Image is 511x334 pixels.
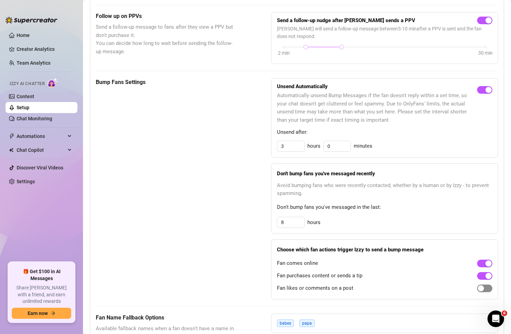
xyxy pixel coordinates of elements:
a: Settings [17,179,35,184]
img: AI Chatter [47,78,58,88]
span: Chat Copilot [17,145,66,156]
span: Fan purchases content or sends a tip [277,272,362,280]
a: Creator Analytics [17,44,72,55]
a: Content [17,94,34,99]
span: [PERSON_NAME] will send a follow-up message between 5 - 10 min after a PPV is sent and the fan do... [277,25,492,40]
span: Fan comes online [277,259,318,268]
span: papa [299,319,315,327]
span: Send a follow-up message to fans after they view a PPV but don't purchase it. You can decide how ... [96,23,236,56]
strong: Choose which fan actions trigger Izzy to send a bump message [277,247,424,253]
a: Discover Viral Videos [17,165,63,170]
span: Unsend after: [277,128,492,137]
iframe: Intercom live chat [487,310,504,327]
span: Earn now [28,310,48,316]
span: hours [307,142,320,150]
a: Home [17,33,30,38]
strong: Don't bump fans you've messaged recently [277,170,375,177]
span: Share [PERSON_NAME] with a friend, and earn unlimited rewards [12,285,71,305]
strong: Unsend Automatically [277,83,328,90]
span: 6 [502,310,507,316]
h5: Fan Name Fallback Options [96,314,236,322]
span: 🎁 Get $100 in AI Messages [12,268,71,282]
span: arrow-right [50,311,55,316]
strong: Send a follow-up nudge after [PERSON_NAME] sends a PPV [277,17,415,24]
span: hours [307,219,320,227]
img: Chat Copilot [9,148,13,152]
span: Don't bump fans you've messaged in the last: [277,203,492,212]
a: Team Analytics [17,60,50,66]
a: Chat Monitoring [17,116,52,121]
span: Fan likes or comments on a post [277,284,353,293]
button: Earn nowarrow-right [12,308,71,319]
div: 30 min [478,49,493,57]
img: logo-BBDzfeDw.svg [6,17,57,24]
span: babes [277,319,294,327]
h5: Follow up on PPVs [96,12,236,20]
a: Setup [17,105,29,110]
h5: Bump Fans Settings [96,78,236,86]
span: minutes [354,142,372,150]
span: Izzy AI Chatter [10,81,45,87]
span: Avoid bumping fans who were recently contacted, whether by a human or by Izzy - to prevent spamming. [277,182,492,198]
div: 2 min [278,49,290,57]
span: thunderbolt [9,133,15,139]
span: Automations [17,131,66,142]
span: Automatically unsend Bump Messages if the fan doesn't reply within a set time, so your chat doesn... [277,92,477,124]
